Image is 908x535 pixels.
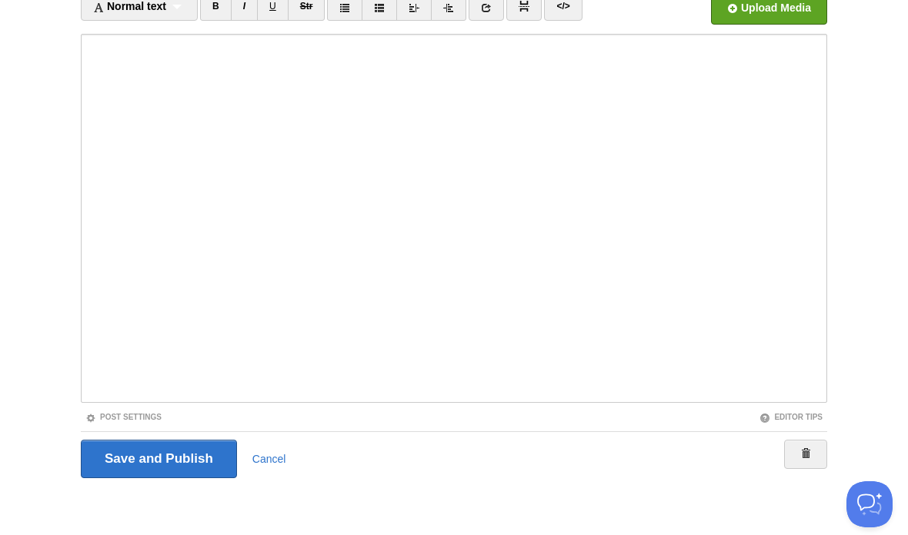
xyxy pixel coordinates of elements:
[252,453,286,465] a: Cancel
[300,1,313,12] del: Str
[759,413,823,421] a: Editor Tips
[846,481,893,527] iframe: Help Scout Beacon - Open
[519,1,529,12] img: pagebreak-icon.png
[81,440,237,478] input: Save and Publish
[85,413,162,421] a: Post Settings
